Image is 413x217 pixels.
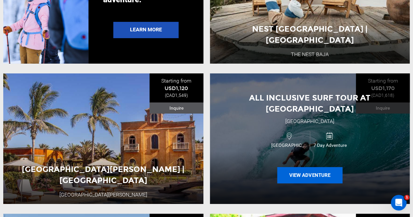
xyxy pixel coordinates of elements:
button: View Adventure [277,167,342,183]
a: Learn More [113,22,179,38]
iframe: Intercom live chat [391,195,406,210]
span: 1 [404,195,409,200]
div: [GEOGRAPHIC_DATA] [285,118,334,125]
span: 7 Day Adventure [310,142,350,148]
span: All Inclusive Surf Tour at [GEOGRAPHIC_DATA] [249,93,370,114]
span: [GEOGRAPHIC_DATA] [270,142,310,148]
